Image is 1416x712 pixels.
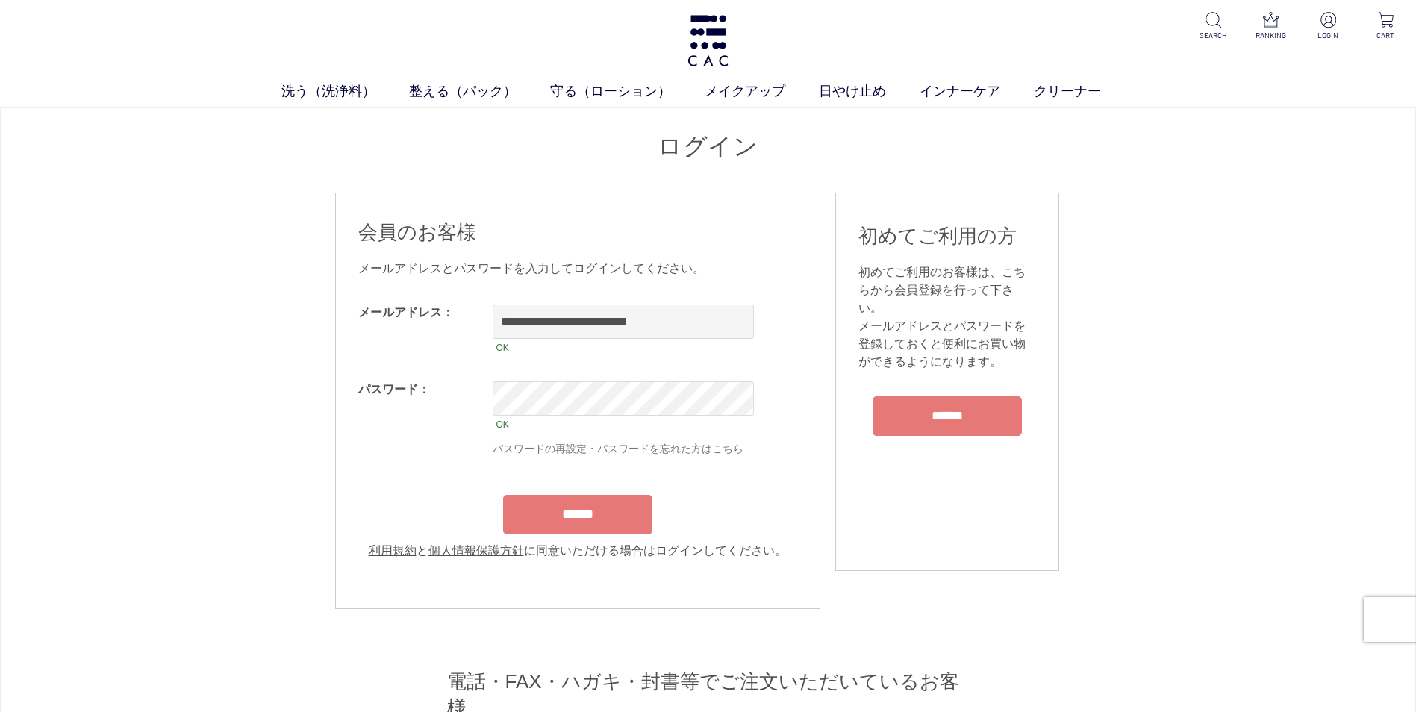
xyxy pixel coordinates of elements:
a: 個人情報保護方針 [428,544,524,557]
span: 会員のお客様 [358,221,476,243]
h1: ログイン [335,131,1082,163]
p: LOGIN [1310,30,1347,41]
a: CART [1367,12,1404,41]
a: RANKING [1253,12,1289,41]
a: インナーケア [920,81,1034,102]
p: RANKING [1253,30,1289,41]
a: LOGIN [1310,12,1347,41]
label: メールアドレス： [358,306,454,319]
img: logo [685,15,731,66]
p: SEARCH [1195,30,1232,41]
a: 利用規約 [369,544,417,557]
a: メイクアップ [705,81,819,102]
div: OK [493,339,754,357]
div: と に同意いただける場合はログインしてください。 [358,542,797,560]
a: 日やけ止め [819,81,920,102]
a: SEARCH [1195,12,1232,41]
span: 初めてご利用の方 [858,225,1017,247]
a: パスワードの再設定・パスワードを忘れた方はこちら [493,443,743,455]
a: 守る（ローション） [550,81,705,102]
label: パスワード： [358,383,430,396]
div: OK [493,416,754,434]
a: 整える（パック） [409,81,550,102]
div: 初めてご利用のお客様は、こちらから会員登録を行って下さい。 メールアドレスとパスワードを登録しておくと便利にお買い物ができるようになります。 [858,263,1036,371]
a: クリーナー [1034,81,1135,102]
a: 洗う（洗浄料） [281,81,409,102]
p: CART [1367,30,1404,41]
div: メールアドレスとパスワードを入力してログインしてください。 [358,260,797,278]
